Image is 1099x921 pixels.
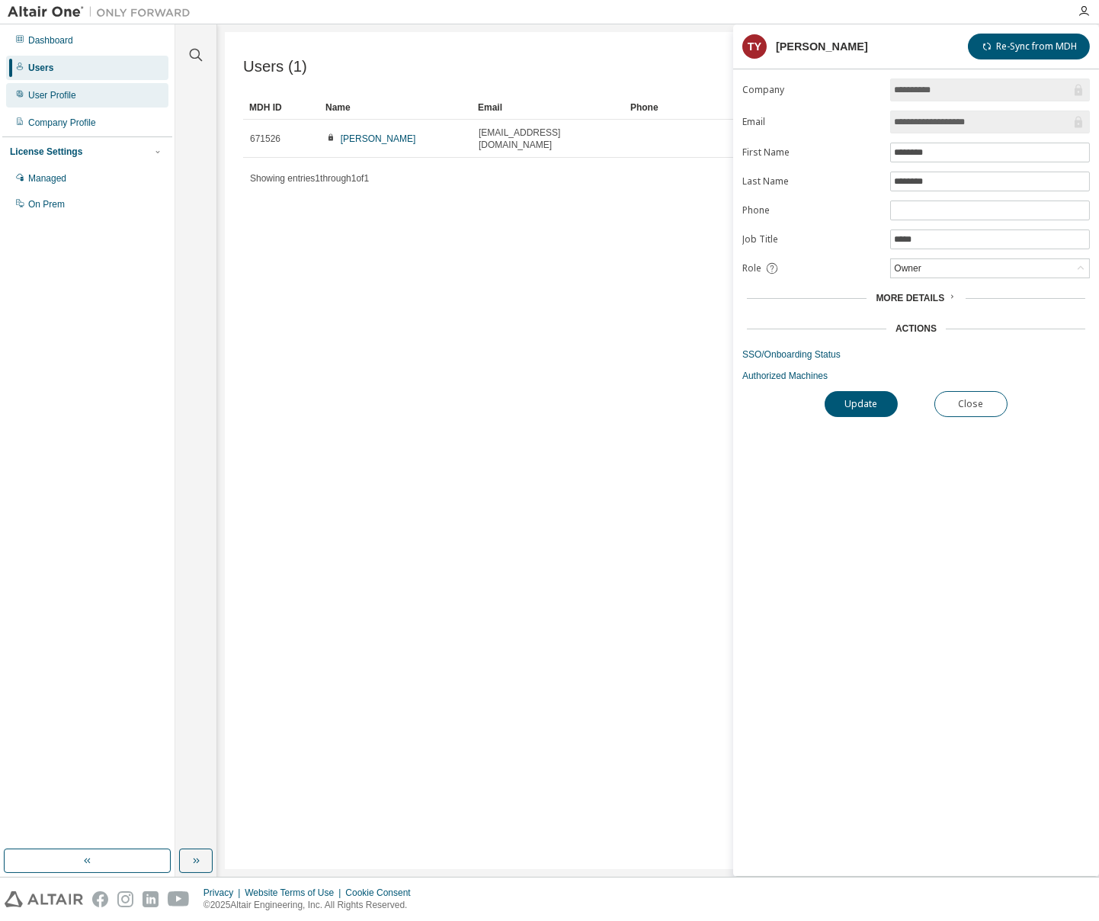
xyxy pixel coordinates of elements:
img: facebook.svg [92,891,108,907]
img: altair_logo.svg [5,891,83,907]
img: instagram.svg [117,891,133,907]
span: Showing entries 1 through 1 of 1 [250,173,369,184]
div: TY [742,34,767,59]
button: Close [934,391,1008,417]
div: User Profile [28,89,76,101]
div: Dashboard [28,34,73,47]
div: Owner [892,260,923,277]
a: [PERSON_NAME] [341,133,416,144]
label: Job Title [742,233,881,245]
label: Email [742,116,881,128]
div: Company Profile [28,117,96,129]
label: Phone [742,204,881,217]
div: Users [28,62,53,74]
div: Privacy [203,887,245,899]
img: youtube.svg [168,891,190,907]
div: Actions [896,323,937,335]
div: Owner [891,259,1089,278]
span: 671526 [250,133,280,145]
button: Re-Sync from MDH [968,34,1090,59]
span: Role [742,262,761,274]
button: Update [825,391,898,417]
label: Last Name [742,175,881,188]
label: First Name [742,146,881,159]
div: Managed [28,172,66,185]
div: Email [478,95,618,120]
div: [PERSON_NAME] [776,40,868,53]
img: Altair One [8,5,198,20]
span: [EMAIL_ADDRESS][DOMAIN_NAME] [479,127,617,151]
a: SSO/Onboarding Status [742,348,1090,361]
div: Cookie Consent [345,887,419,899]
div: On Prem [28,198,65,210]
img: linkedin.svg [143,891,159,907]
a: Authorized Machines [742,370,1090,382]
div: Name [325,95,466,120]
div: Website Terms of Use [245,887,345,899]
span: Users (1) [243,58,307,75]
span: More Details [876,293,944,303]
label: Company [742,84,881,96]
div: Phone [630,95,771,120]
p: © 2025 Altair Engineering, Inc. All Rights Reserved. [203,899,420,912]
div: MDH ID [249,95,313,120]
div: License Settings [10,146,82,158]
